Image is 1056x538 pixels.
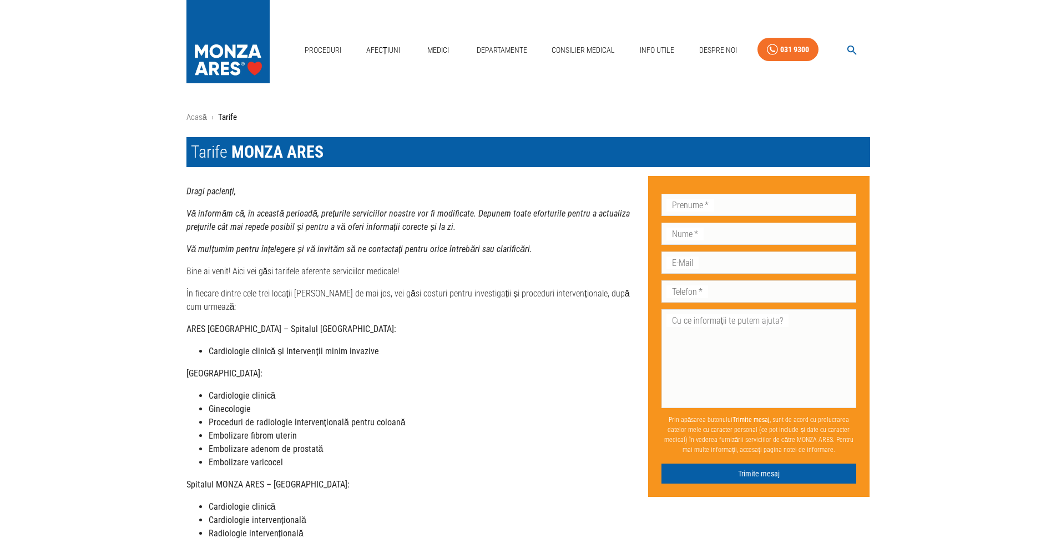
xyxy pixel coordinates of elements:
[209,515,306,525] strong: Cardiologie intervențională
[732,416,770,424] b: Trimite mesaj
[209,457,283,467] strong: Embolizare varicocel
[186,111,870,124] nav: breadcrumb
[186,112,207,122] a: Acasă
[209,430,297,441] strong: Embolizare fibrom uterin
[211,111,214,124] li: ›
[661,464,857,484] button: Trimite mesaj
[186,186,236,197] strong: Dragi pacienți,
[757,38,818,62] a: 031 9300
[209,346,379,356] strong: Cardiologie clinică și Intervenții minim invazive
[695,39,741,62] a: Despre Noi
[661,410,857,459] p: Prin apăsarea butonului , sunt de acord cu prelucrarea datelor mele cu caracter personal (ce pot ...
[186,479,350,490] strong: Spitalul MONZA ARES – [GEOGRAPHIC_DATA]:
[209,404,251,414] strong: Ginecologie
[218,111,237,124] p: Tarife
[231,142,324,162] span: MONZA ARES
[421,39,456,62] a: Medici
[780,43,809,57] div: 031 9300
[186,324,396,334] strong: ARES [GEOGRAPHIC_DATA] – Spitalul [GEOGRAPHIC_DATA]:
[300,39,346,62] a: Proceduri
[635,39,679,62] a: Info Utile
[362,39,405,62] a: Afecțiuni
[472,39,532,62] a: Departamente
[547,39,619,62] a: Consilier Medical
[186,287,639,314] p: În fiecare dintre cele trei locații [PERSON_NAME] de mai jos, vei găsi costuri pentru investigați...
[209,390,276,401] strong: Cardiologie clinică
[186,137,870,167] h1: Tarife
[186,368,262,379] strong: [GEOGRAPHIC_DATA]:
[186,208,630,232] strong: Vă informăm că, în această perioadă, prețurile serviciilor noastre vor fi modificate. Depunem toa...
[186,265,639,278] p: Bine ai venit! Aici vei găsi tarifele aferente serviciilor medicale!
[186,244,533,254] strong: Vă mulțumim pentru înțelegere și vă invităm să ne contactați pentru orice întrebări sau clarificări.
[209,501,276,512] strong: Cardiologie clinică
[209,444,324,454] strong: Embolizare adenom de prostată
[209,417,406,428] strong: Proceduri de radiologie intervențională pentru coloană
